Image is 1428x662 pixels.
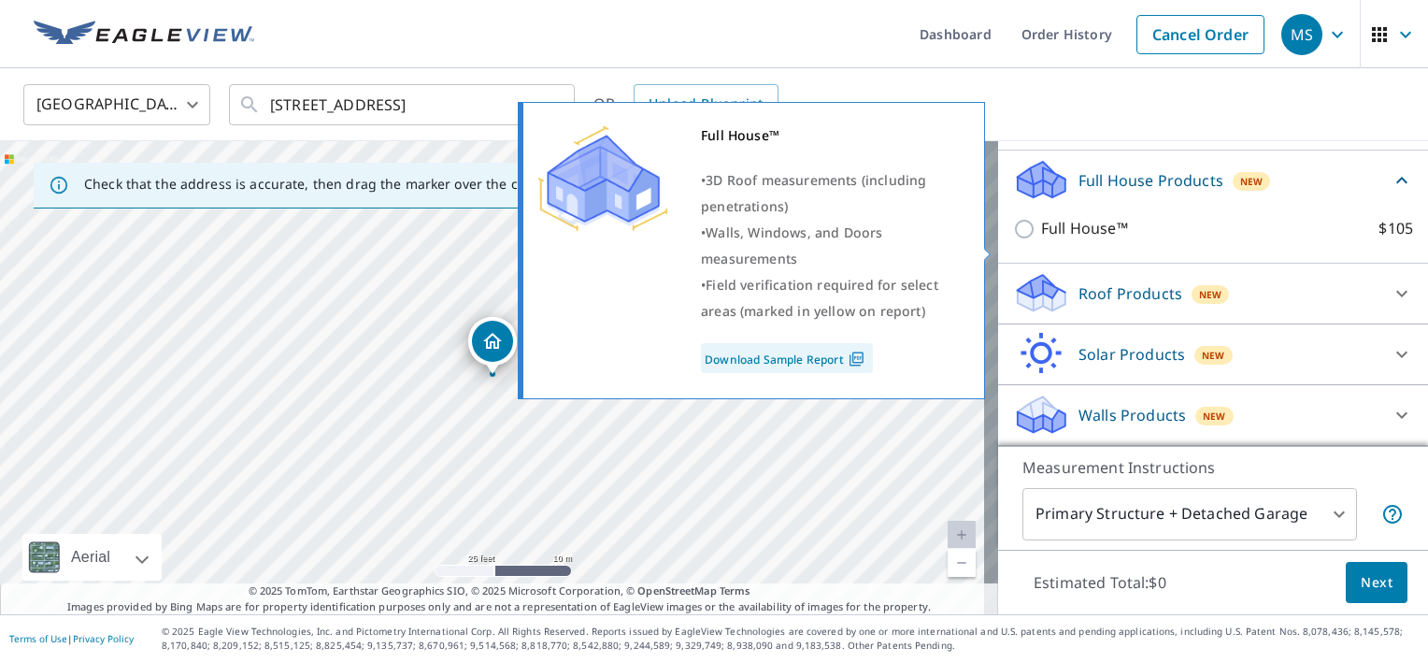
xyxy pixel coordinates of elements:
[65,534,116,581] div: Aerial
[1022,488,1357,540] div: Primary Structure + Detached Garage
[84,176,622,193] p: Check that the address is accurate, then drag the marker over the correct structure.
[9,633,134,644] p: |
[9,632,67,645] a: Terms of Use
[1381,503,1404,525] span: Your report will include the primary structure and a detached garage if one exists.
[1378,217,1413,240] p: $105
[701,220,961,272] div: •
[720,583,750,597] a: Terms
[468,317,517,375] div: Dropped pin, building 1, Residential property, 12026 Cherrystone Circle Little Rock, AR 72210
[537,122,668,235] img: Premium
[1346,562,1407,604] button: Next
[701,223,882,267] span: Walls, Windows, and Doors measurements
[22,534,162,581] div: Aerial
[1022,456,1404,479] p: Measurement Instructions
[1136,15,1264,54] a: Cancel Order
[701,343,873,373] a: Download Sample Report
[270,79,536,131] input: Search by address or latitude-longitude
[701,122,961,149] div: Full House™
[634,84,778,125] a: Upload Blueprint
[1013,271,1413,316] div: Roof ProductsNew
[948,521,976,549] a: Current Level 20, Zoom In Disabled
[1013,393,1413,438] div: Walls ProductsNew
[701,171,926,215] span: 3D Roof measurements (including penetrations)
[1240,174,1264,189] span: New
[23,79,210,131] div: [GEOGRAPHIC_DATA]
[948,549,976,577] a: Current Level 20, Zoom Out
[34,21,254,49] img: EV Logo
[649,93,763,116] span: Upload Blueprint
[1013,332,1413,377] div: Solar ProductsNew
[844,351,869,367] img: Pdf Icon
[1019,562,1181,603] p: Estimated Total: $0
[1203,409,1226,424] span: New
[593,84,778,125] div: OR
[1202,348,1225,363] span: New
[1013,158,1413,202] div: Full House ProductsNew
[1078,404,1186,426] p: Walls Products
[1078,282,1182,305] p: Roof Products
[701,167,961,220] div: •
[701,272,961,324] div: •
[73,632,134,645] a: Privacy Policy
[1361,571,1392,595] span: Next
[1078,343,1185,366] p: Solar Products
[249,583,750,599] span: © 2025 TomTom, Earthstar Geographics SIO, © 2025 Microsoft Corporation, ©
[1199,287,1222,302] span: New
[1078,169,1223,192] p: Full House Products
[701,276,938,320] span: Field verification required for select areas (marked in yellow on report)
[162,625,1419,653] p: © 2025 Eagle View Technologies, Inc. and Pictometry International Corp. All Rights Reserved. Repo...
[1281,14,1322,55] div: MS
[1041,217,1128,240] p: Full House™
[637,583,716,597] a: OpenStreetMap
